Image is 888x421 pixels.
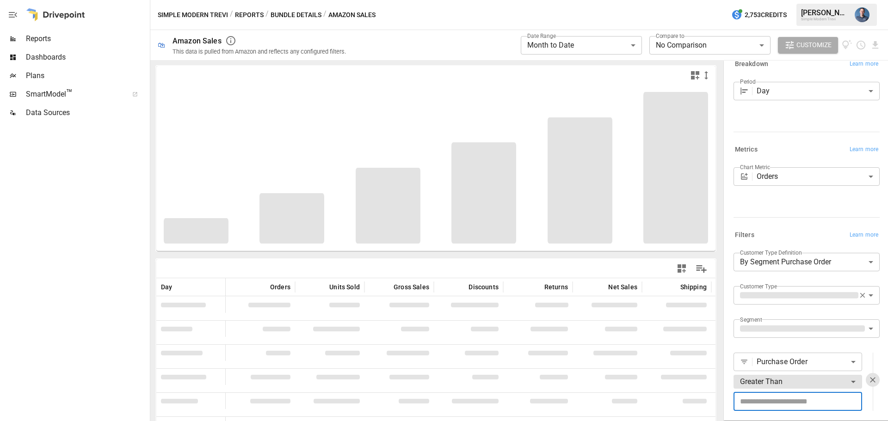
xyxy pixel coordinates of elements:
[735,230,754,240] h6: Filters
[856,40,866,50] button: Schedule report
[728,6,790,24] button: 2,753Credits
[735,59,768,69] h6: Breakdown
[527,41,574,49] span: Month to Date
[656,32,684,40] label: Compare to
[161,282,173,292] span: Day
[740,163,770,171] label: Chart Metric
[270,282,290,292] span: Orders
[796,39,832,51] span: Customize
[740,316,762,323] label: Segment
[850,231,878,240] span: Learn more
[173,281,186,293] button: Sort
[26,70,148,81] span: Plans
[757,82,880,100] div: Day
[26,107,148,118] span: Data Sources
[256,281,269,293] button: Sort
[230,9,233,21] div: /
[530,281,543,293] button: Sort
[608,282,637,292] span: Net Sales
[870,40,881,50] button: Download report
[173,48,346,55] div: This data is pulled from Amazon and reflects any configured filters.
[66,87,73,99] span: ™
[594,281,607,293] button: Sort
[315,281,328,293] button: Sort
[527,32,556,40] label: Date Range
[271,9,321,21] button: Bundle Details
[666,281,679,293] button: Sort
[740,249,802,256] label: Customer Type Definition
[26,89,122,100] span: SmartModel
[158,41,165,49] div: 🛍
[849,2,875,28] button: Mike Beckham
[380,281,393,293] button: Sort
[173,37,222,45] div: Amazon Sales
[850,145,878,154] span: Learn more
[734,253,880,271] div: By Segment Purchase Order
[323,9,327,21] div: /
[757,356,847,367] span: Purchase Order
[850,60,878,69] span: Learn more
[680,282,707,292] span: Shipping
[735,145,758,155] h6: Metrics
[544,282,568,292] span: Returns
[158,9,228,21] button: Simple Modern Trevi
[26,33,148,44] span: Reports
[649,36,771,55] div: No Comparison
[778,37,838,54] button: Customize
[740,78,756,85] label: Period
[235,9,264,21] button: Reports
[734,372,862,391] div: Greater Than
[745,9,787,21] span: 2,753 Credits
[26,52,148,63] span: Dashboards
[842,37,852,54] button: View documentation
[757,167,880,186] div: Orders
[329,282,360,292] span: Units Sold
[801,17,849,21] div: Simple Modern Trevi
[469,282,499,292] span: Discounts
[801,8,849,17] div: [PERSON_NAME]
[740,282,777,290] label: Customer Type
[265,9,269,21] div: /
[455,281,468,293] button: Sort
[855,7,869,22] img: Mike Beckham
[394,282,429,292] span: Gross Sales
[691,258,712,279] button: Manage Columns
